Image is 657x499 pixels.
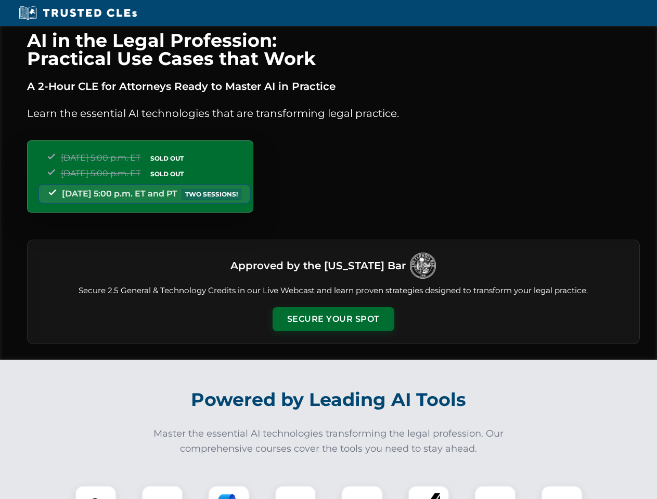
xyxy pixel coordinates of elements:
span: SOLD OUT [147,168,187,179]
span: [DATE] 5:00 p.m. ET [61,168,140,178]
p: A 2-Hour CLE for Attorneys Ready to Master AI in Practice [27,78,640,95]
p: Master the essential AI technologies transforming the legal profession. Our comprehensive courses... [147,426,511,456]
p: Learn the essential AI technologies that are transforming legal practice. [27,105,640,122]
span: SOLD OUT [147,153,187,164]
span: [DATE] 5:00 p.m. ET [61,153,140,163]
h3: Approved by the [US_STATE] Bar [230,256,406,275]
p: Secure 2.5 General & Technology Credits in our Live Webcast and learn proven strategies designed ... [40,285,627,297]
h2: Powered by Leading AI Tools [41,382,617,418]
button: Secure Your Spot [273,307,394,331]
img: Logo [410,253,436,279]
h1: AI in the Legal Profession: Practical Use Cases that Work [27,31,640,68]
img: Trusted CLEs [16,5,140,21]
